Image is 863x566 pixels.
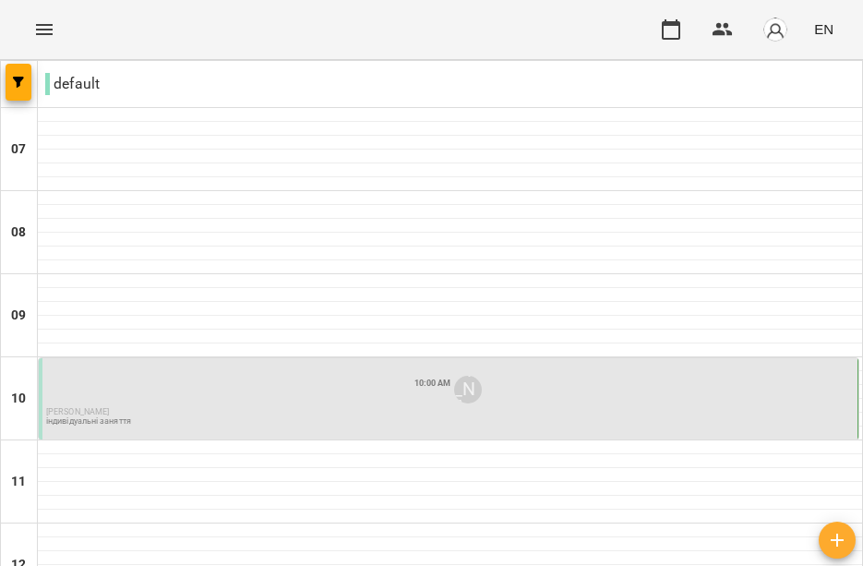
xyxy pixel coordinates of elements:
p: default [45,73,100,95]
p: індивідуальні заняття [46,417,131,426]
button: Add lesson [819,522,856,559]
button: EN [807,12,841,46]
div: Возняк Анастасія Юріївна [454,376,482,403]
label: 10:00 AM [414,377,451,390]
h6: 07 [11,139,26,160]
span: [PERSON_NAME] [46,407,109,416]
img: avatar_s.png [762,17,788,42]
span: EN [814,19,833,39]
h6: 11 [11,472,26,492]
h6: 10 [11,389,26,409]
h6: 08 [11,223,26,243]
h6: 09 [11,306,26,326]
button: Menu [22,7,66,52]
